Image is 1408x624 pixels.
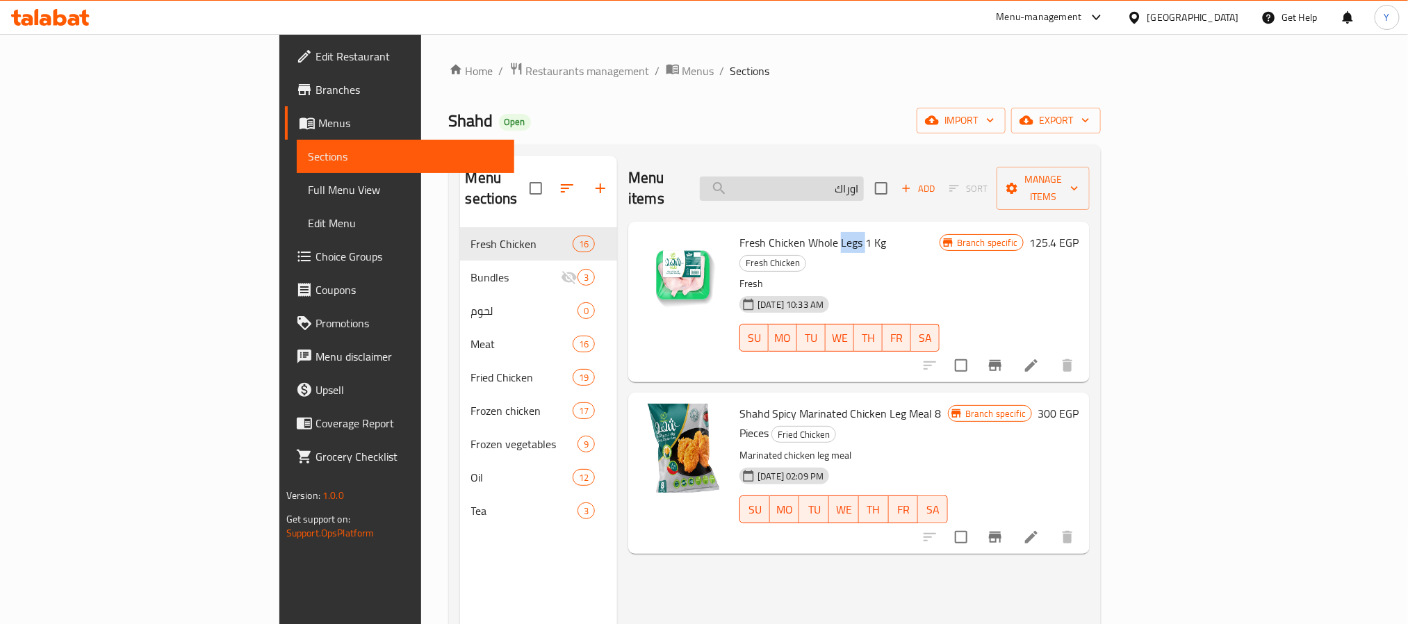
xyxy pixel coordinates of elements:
span: Manage items [1008,171,1079,206]
span: Grocery Checklist [316,448,503,465]
button: WE [826,324,854,352]
span: Promotions [316,315,503,331]
span: Branch specific [960,407,1031,420]
span: 3 [578,504,594,518]
a: Menus [666,62,714,80]
div: Open [499,114,531,131]
a: Choice Groups [285,240,514,273]
button: MO [770,495,800,523]
div: Frozen vegetables9 [460,427,618,461]
li: / [655,63,660,79]
a: Edit Menu [297,206,514,240]
button: export [1011,108,1101,133]
p: Marinated chicken leg meal [739,447,948,464]
button: TU [799,495,829,523]
span: MO [776,500,794,520]
div: Tea3 [460,494,618,527]
div: [GEOGRAPHIC_DATA] [1147,10,1239,25]
a: Coupons [285,273,514,306]
p: Fresh [739,275,940,293]
span: Menu disclaimer [316,348,503,365]
span: Select to update [947,523,976,552]
span: Menus [682,63,714,79]
span: 9 [578,438,594,451]
div: Tea [471,502,578,519]
div: items [573,336,595,352]
span: Fried Chicken [772,427,835,443]
span: Frozen chicken [471,402,573,419]
h2: Menu items [628,167,683,209]
span: Fresh Chicken Whole Legs 1 Kg [739,232,886,253]
button: SU [739,324,769,352]
span: FR [888,328,906,348]
a: Edit menu item [1023,529,1040,545]
button: Manage items [997,167,1090,210]
span: Meat [471,336,573,352]
button: MO [769,324,797,352]
input: search [700,176,864,201]
nav: Menu sections [460,222,618,533]
div: Menu-management [997,9,1082,26]
span: Sort sections [550,172,584,205]
a: Branches [285,73,514,106]
h6: 125.4 EGP [1029,233,1079,252]
span: Sections [730,63,770,79]
span: Coverage Report [316,415,503,432]
a: Full Menu View [297,173,514,206]
a: Sections [297,140,514,173]
div: items [573,469,595,486]
img: Fresh Chicken Whole Legs 1 Kg [639,233,728,322]
span: Coupons [316,281,503,298]
div: Fresh Chicken [739,255,806,272]
button: TH [859,495,889,523]
span: Fresh Chicken [740,255,805,271]
span: 17 [573,404,594,418]
span: 19 [573,371,594,384]
div: Meat16 [460,327,618,361]
a: Coverage Report [285,407,514,440]
button: Add section [584,172,617,205]
span: Shahd Spicy Marinated Chicken Leg Meal 8 Pieces [739,403,941,443]
span: Add [899,181,937,197]
a: Menu disclaimer [285,340,514,373]
span: FR [894,500,913,520]
img: Shahd Spicy Marinated Chicken Leg Meal 8 Pieces [639,404,728,493]
button: Add [896,178,940,199]
div: items [573,402,595,419]
span: 16 [573,338,594,351]
div: Oil12 [460,461,618,494]
span: TH [860,328,877,348]
a: Menus [285,106,514,140]
span: TH [865,500,883,520]
span: 12 [573,471,594,484]
button: TH [854,324,883,352]
button: Branch-specific-item [979,349,1012,382]
div: items [578,302,595,319]
span: import [928,112,994,129]
span: Upsell [316,381,503,398]
span: 1.0.0 [322,486,344,504]
span: Edit Restaurant [316,48,503,65]
div: Bundles [471,269,562,286]
span: Select section [867,174,896,203]
a: Upsell [285,373,514,407]
a: Support.OpsPlatform [286,524,375,542]
span: Oil [471,469,573,486]
button: delete [1051,349,1084,382]
button: FR [889,495,919,523]
span: Get support on: [286,510,350,528]
span: export [1022,112,1090,129]
button: delete [1051,520,1084,554]
span: Fresh Chicken [471,236,573,252]
a: Grocery Checklist [285,440,514,473]
span: Edit Menu [308,215,503,231]
span: Branches [316,81,503,98]
div: items [578,502,595,519]
span: TU [805,500,824,520]
span: Select to update [947,351,976,380]
a: Restaurants management [509,62,650,80]
span: SU [746,500,764,520]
